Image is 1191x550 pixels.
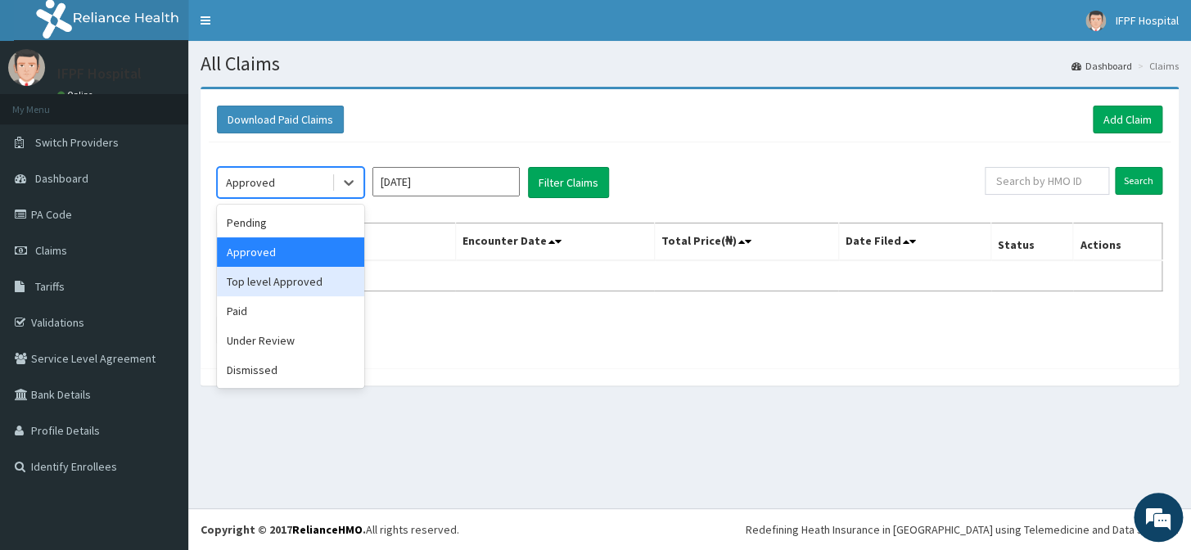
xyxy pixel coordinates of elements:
[838,223,990,261] th: Date Filed
[1071,59,1132,73] a: Dashboard
[35,243,67,258] span: Claims
[1134,59,1179,73] li: Claims
[746,521,1179,538] div: Redefining Heath Insurance in [GEOGRAPHIC_DATA] using Telemedicine and Data Science!
[268,8,308,47] div: Minimize live chat window
[217,326,364,355] div: Under Review
[8,49,45,86] img: User Image
[217,106,344,133] button: Download Paid Claims
[1115,167,1162,195] input: Search
[35,279,65,294] span: Tariffs
[1116,13,1179,28] span: IFPF Hospital
[292,522,363,537] a: RelianceHMO
[57,66,142,81] p: IFPF Hospital
[217,355,364,385] div: Dismissed
[95,169,226,334] span: We're online!
[654,223,838,261] th: Total Price(₦)
[188,508,1191,550] footer: All rights reserved.
[217,208,364,237] div: Pending
[217,237,364,267] div: Approved
[35,171,88,186] span: Dashboard
[217,296,364,326] div: Paid
[57,89,97,101] a: Online
[226,174,275,191] div: Approved
[1073,223,1162,261] th: Actions
[1085,11,1106,31] img: User Image
[217,267,364,296] div: Top level Approved
[985,167,1109,195] input: Search by HMO ID
[8,372,312,429] textarea: Type your message and hit 'Enter'
[1093,106,1162,133] a: Add Claim
[85,92,275,113] div: Chat with us now
[201,53,1179,74] h1: All Claims
[30,82,66,123] img: d_794563401_company_1708531726252_794563401
[372,167,520,196] input: Select Month and Year
[35,135,119,150] span: Switch Providers
[528,167,609,198] button: Filter Claims
[455,223,654,261] th: Encounter Date
[201,522,366,537] strong: Copyright © 2017 .
[991,223,1073,261] th: Status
